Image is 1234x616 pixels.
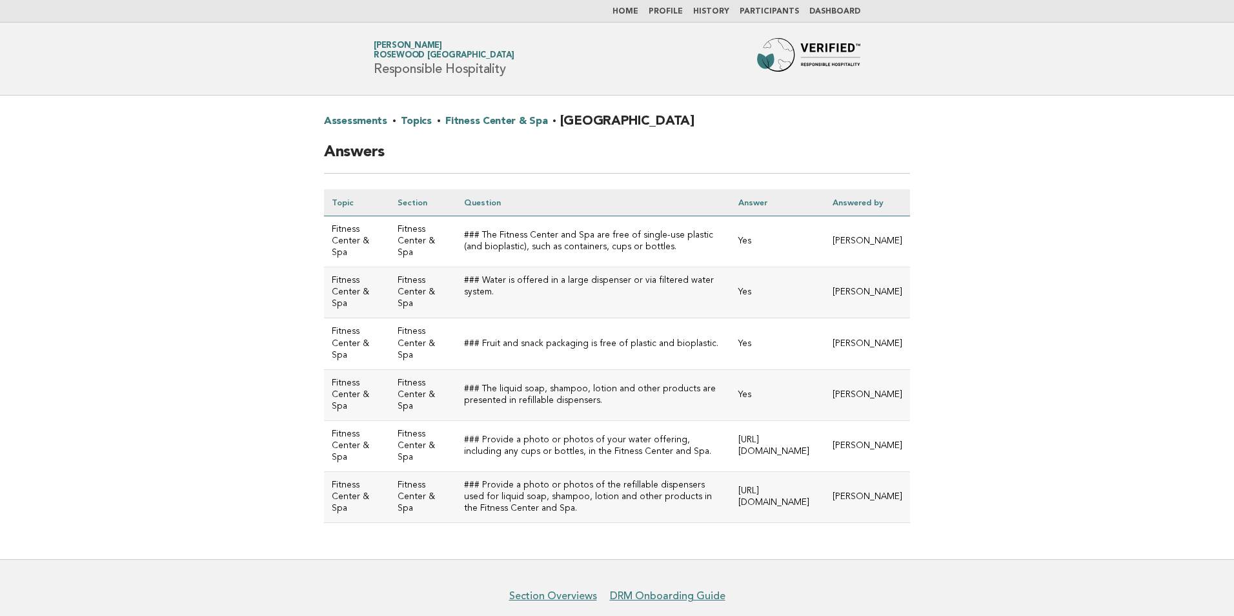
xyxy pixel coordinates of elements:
[456,189,731,216] th: Question
[740,8,799,15] a: Participants
[324,267,390,318] td: Fitness Center & Spa
[456,216,731,267] td: ### The Fitness Center and Spa are free of single-use plastic (and bioplastic), such as container...
[693,8,729,15] a: History
[390,420,456,471] td: Fitness Center & Spa
[825,420,910,471] td: [PERSON_NAME]
[610,590,725,602] a: DRM Onboarding Guide
[456,420,731,471] td: ### Provide a photo or photos of your water offering, including any cups or bottles, in the Fitne...
[825,216,910,267] td: [PERSON_NAME]
[809,8,860,15] a: Dashboard
[324,472,390,523] td: Fitness Center & Spa
[456,318,731,369] td: ### Fruit and snack packaging is free of plastic and bioplastic.
[456,472,731,523] td: ### Provide a photo or photos of the refillable dispensers used for liquid soap, shampoo, lotion ...
[324,369,390,420] td: Fitness Center & Spa
[456,369,731,420] td: ### The liquid soap, shampoo, lotion and other products are presented in refillable dispensers.
[324,142,910,174] h2: Answers
[509,590,597,602] a: Section Overviews
[324,111,910,142] h2: · · · [GEOGRAPHIC_DATA]
[374,42,514,76] h1: Responsible Hospitality
[825,318,910,369] td: [PERSON_NAME]
[731,420,825,471] td: [URL][DOMAIN_NAME]
[612,8,638,15] a: Home
[401,111,431,132] a: Topics
[324,189,390,216] th: Topic
[390,369,456,420] td: Fitness Center & Spa
[731,216,825,267] td: Yes
[390,216,456,267] td: Fitness Center & Spa
[731,318,825,369] td: Yes
[731,369,825,420] td: Yes
[390,189,456,216] th: Section
[324,318,390,369] td: Fitness Center & Spa
[825,267,910,318] td: [PERSON_NAME]
[324,216,390,267] td: Fitness Center & Spa
[324,111,387,132] a: Assessments
[390,318,456,369] td: Fitness Center & Spa
[390,472,456,523] td: Fitness Center & Spa
[825,369,910,420] td: [PERSON_NAME]
[825,472,910,523] td: [PERSON_NAME]
[757,38,860,79] img: Forbes Travel Guide
[445,111,547,132] a: Fitness Center & Spa
[324,420,390,471] td: Fitness Center & Spa
[374,52,514,60] span: Rosewood [GEOGRAPHIC_DATA]
[390,267,456,318] td: Fitness Center & Spa
[731,472,825,523] td: [URL][DOMAIN_NAME]
[456,267,731,318] td: ### Water is offered in a large dispenser or via filtered water system.
[825,189,910,216] th: Answered by
[731,267,825,318] td: Yes
[649,8,683,15] a: Profile
[374,41,514,59] a: [PERSON_NAME]Rosewood [GEOGRAPHIC_DATA]
[731,189,825,216] th: Answer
